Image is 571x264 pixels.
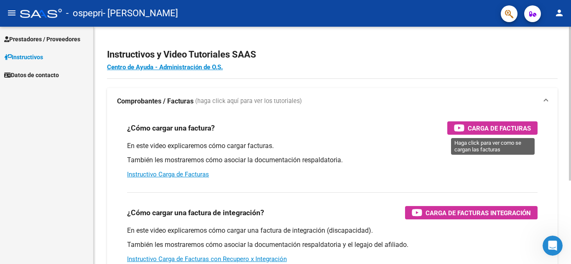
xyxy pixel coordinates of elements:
span: Instructivos [4,53,43,62]
span: - ospepri [66,4,103,23]
mat-expansion-panel-header: Comprobantes / Facturas (haga click aquí para ver los tutoriales) [107,88,558,115]
mat-icon: person [554,8,564,18]
p: En este video explicaremos cómo cargar facturas. [127,141,538,151]
span: Carga de Facturas Integración [426,208,531,218]
h3: ¿Cómo cargar una factura? [127,122,215,134]
span: (haga click aquí para ver los tutoriales) [195,97,302,106]
button: Carga de Facturas Integración [405,206,538,219]
span: Prestadores / Proveedores [4,35,80,44]
button: Carga de Facturas [447,121,538,135]
p: También les mostraremos cómo asociar la documentación respaldatoria y el legajo del afiliado. [127,240,538,249]
h2: Instructivos y Video Tutoriales SAAS [107,47,558,63]
span: - [PERSON_NAME] [103,4,178,23]
iframe: Intercom live chat [543,236,563,256]
h3: ¿Cómo cargar una factura de integración? [127,207,264,219]
p: También les mostraremos cómo asociar la documentación respaldatoria. [127,156,538,165]
p: En este video explicaremos cómo cargar una factura de integración (discapacidad). [127,226,538,235]
mat-icon: menu [7,8,17,18]
a: Instructivo Carga de Facturas [127,171,209,178]
a: Instructivo Carga de Facturas con Recupero x Integración [127,255,287,263]
a: Centro de Ayuda - Administración de O.S. [107,63,223,71]
strong: Comprobantes / Facturas [117,97,194,106]
span: Carga de Facturas [468,123,531,133]
span: Datos de contacto [4,70,59,80]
